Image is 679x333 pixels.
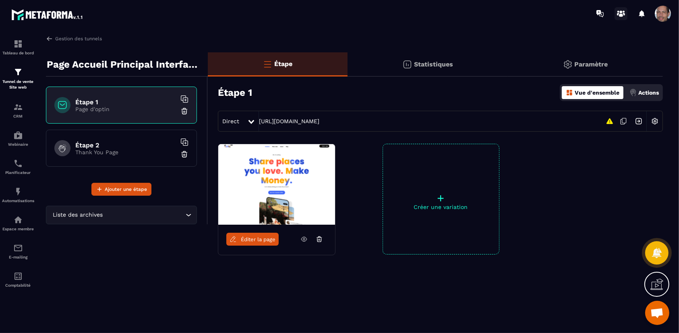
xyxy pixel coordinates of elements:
[13,243,23,253] img: email
[180,107,188,115] img: trash
[2,61,34,96] a: formationformationTunnel de vente Site web
[75,98,176,106] h6: Étape 1
[383,204,499,210] p: Créer une variation
[645,301,669,325] div: Ouvrir le chat
[13,187,23,196] img: automations
[2,142,34,147] p: Webinaire
[575,60,608,68] p: Paramètre
[259,118,319,124] a: [URL][DOMAIN_NAME]
[2,237,34,265] a: emailemailE-mailing
[629,89,637,96] img: actions.d6e523a2.png
[414,60,453,68] p: Statistiques
[13,215,23,225] img: automations
[13,67,23,77] img: formation
[51,211,105,219] span: Liste des archives
[75,149,176,155] p: Thank You Page
[402,60,412,69] img: stats.20deebd0.svg
[13,271,23,281] img: accountant
[575,89,619,96] p: Vue d'ensemble
[13,130,23,140] img: automations
[47,56,202,72] p: Page Accueil Principal Interface83
[631,114,646,129] img: arrow-next.bcc2205e.svg
[383,192,499,204] p: +
[2,96,34,124] a: formationformationCRM
[180,150,188,158] img: trash
[241,236,275,242] span: Éditer la page
[105,185,147,193] span: Ajouter une étape
[2,209,34,237] a: automationsautomationsEspace membre
[2,255,34,259] p: E-mailing
[13,39,23,49] img: formation
[11,7,84,22] img: logo
[75,106,176,112] p: Page d'optin
[75,141,176,149] h6: Étape 2
[13,102,23,112] img: formation
[2,283,34,287] p: Comptabilité
[2,33,34,61] a: formationformationTableau de bord
[647,114,662,129] img: setting-w.858f3a88.svg
[638,89,659,96] p: Actions
[2,170,34,175] p: Planificateur
[46,206,197,224] div: Search for option
[46,35,102,42] a: Gestion des tunnels
[2,124,34,153] a: automationsautomationsWebinaire
[13,159,23,168] img: scheduler
[2,51,34,55] p: Tableau de bord
[218,87,252,98] h3: Étape 1
[226,233,279,246] a: Éditer la page
[2,227,34,231] p: Espace membre
[563,60,573,69] img: setting-gr.5f69749f.svg
[566,89,573,96] img: dashboard-orange.40269519.svg
[46,35,53,42] img: arrow
[218,144,335,225] img: image
[222,118,239,124] span: Direct
[263,59,272,69] img: bars-o.4a397970.svg
[2,181,34,209] a: automationsautomationsAutomatisations
[2,199,34,203] p: Automatisations
[2,79,34,90] p: Tunnel de vente Site web
[274,60,292,68] p: Étape
[2,265,34,294] a: accountantaccountantComptabilité
[2,153,34,181] a: schedulerschedulerPlanificateur
[91,183,151,196] button: Ajouter une étape
[2,114,34,118] p: CRM
[105,211,184,219] input: Search for option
